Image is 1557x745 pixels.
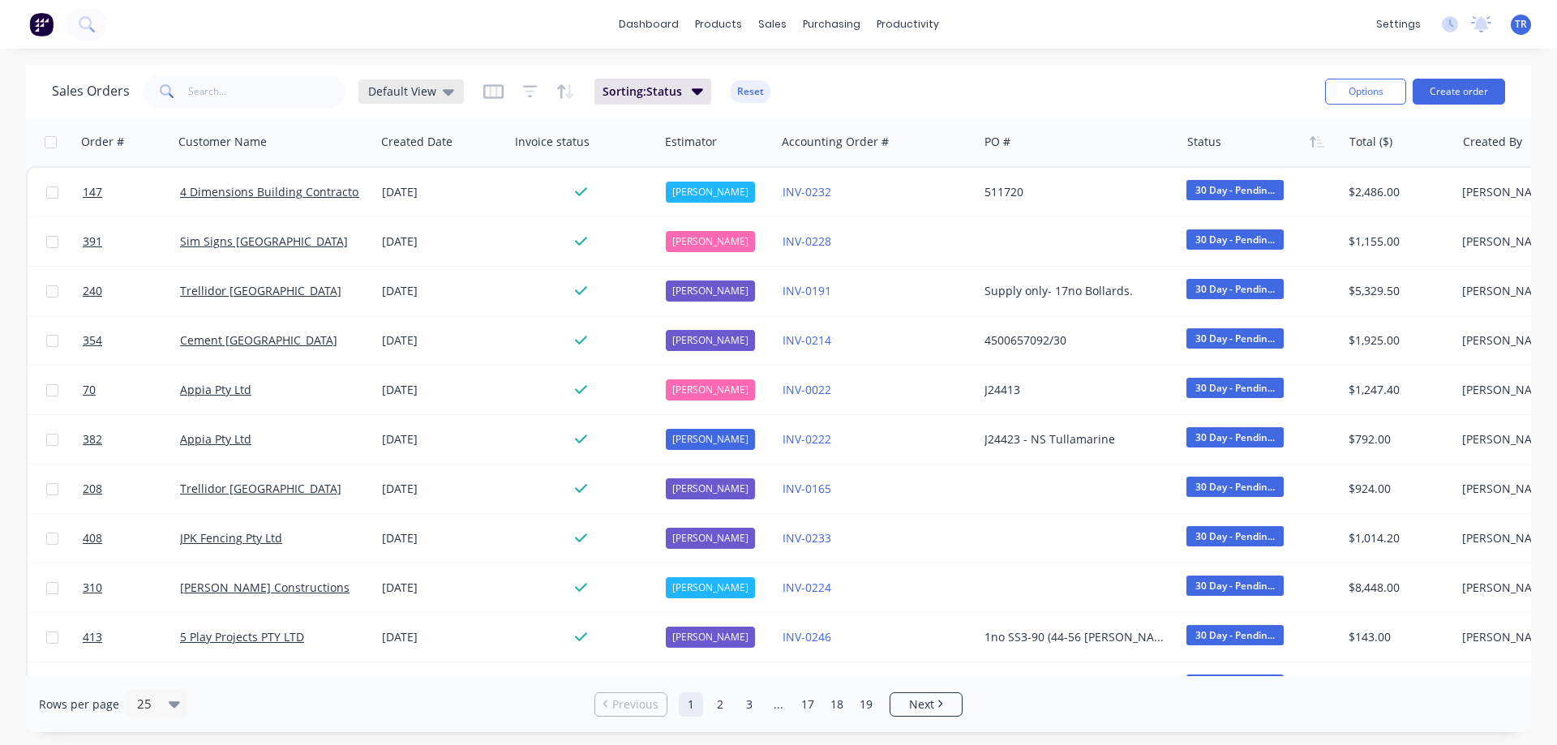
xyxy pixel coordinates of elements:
[984,184,1165,200] div: 511720
[83,332,102,349] span: 354
[666,528,755,549] div: [PERSON_NAME]
[854,692,878,717] a: Page 19
[750,12,795,36] div: sales
[783,530,831,546] a: INV-0233
[1349,184,1443,200] div: $2,486.00
[180,431,251,447] a: Appia Pty Ltd
[83,662,180,711] a: 436
[382,481,503,497] div: [DATE]
[1186,526,1284,546] span: 30 Day - Pendin...
[52,83,130,99] h1: Sales Orders
[825,692,849,717] a: Page 18
[1187,134,1221,150] div: Status
[984,134,1010,150] div: PO #
[83,168,180,216] a: 147
[180,184,369,199] a: 4 Dimensions Building Contractors
[83,580,102,596] span: 310
[1349,233,1443,250] div: $1,155.00
[83,563,180,612] a: 310
[83,530,102,546] span: 408
[1463,134,1522,150] div: Created By
[382,382,503,398] div: [DATE]
[1186,625,1284,645] span: 30 Day - Pendin...
[890,696,962,713] a: Next page
[984,629,1165,645] div: 1no SS3-90 (44-56 [PERSON_NAME])
[180,382,251,397] a: Appia Pty Ltd
[909,696,934,713] span: Next
[180,530,282,546] a: JPK Fencing Pty Ltd
[783,382,831,397] a: INV-0022
[1349,283,1443,299] div: $5,329.50
[83,514,180,563] a: 408
[382,431,503,447] div: [DATE]
[1349,629,1443,645] div: $143.00
[180,332,337,348] a: Cement [GEOGRAPHIC_DATA]
[515,134,590,150] div: Invoice status
[783,332,831,348] a: INV-0214
[1186,427,1284,447] span: 30 Day - Pendin...
[180,580,350,595] a: [PERSON_NAME] Constructions
[83,415,180,464] a: 382
[382,580,503,596] div: [DATE]
[180,283,341,298] a: Trellidor [GEOGRAPHIC_DATA]
[796,692,820,717] a: Page 17
[1413,79,1505,105] button: Create order
[83,613,180,662] a: 413
[83,233,102,250] span: 391
[382,332,503,349] div: [DATE]
[708,692,732,717] a: Page 2
[83,283,102,299] span: 240
[984,382,1165,398] div: J24413
[83,465,180,513] a: 208
[611,12,687,36] a: dashboard
[783,184,831,199] a: INV-0232
[1186,674,1284,695] span: 30 Day - Pendin...
[1349,530,1443,546] div: $1,014.20
[180,233,348,249] a: Sim Signs [GEOGRAPHIC_DATA]
[83,267,180,315] a: 240
[1349,134,1392,150] div: Total ($)
[1186,279,1284,299] span: 30 Day - Pendin...
[731,80,770,103] button: Reset
[666,231,755,252] div: [PERSON_NAME]
[83,431,102,447] span: 382
[381,134,453,150] div: Created Date
[782,134,889,150] div: Accounting Order #
[83,366,180,414] a: 70
[984,431,1165,447] div: J24423 - NS Tullamarine
[666,577,755,598] div: [PERSON_NAME]
[783,283,831,298] a: INV-0191
[1349,382,1443,398] div: $1,247.40
[81,134,124,150] div: Order #
[666,182,755,203] div: [PERSON_NAME]
[984,283,1165,299] div: Supply only- 17no Bollards.
[588,692,969,717] ul: Pagination
[1186,576,1284,596] span: 30 Day - Pendin...
[188,75,346,108] input: Search...
[612,696,658,713] span: Previous
[766,692,791,717] a: Jump forward
[603,83,682,100] span: Sorting: Status
[594,79,711,105] button: Sorting:Status
[1368,12,1429,36] div: settings
[83,316,180,365] a: 354
[1186,477,1284,497] span: 30 Day - Pendin...
[783,629,831,644] a: INV-0246
[1186,229,1284,250] span: 30 Day - Pendin...
[666,429,755,450] div: [PERSON_NAME]
[382,184,503,200] div: [DATE]
[382,629,503,645] div: [DATE]
[83,481,102,497] span: 208
[666,478,755,499] div: [PERSON_NAME]
[666,280,755,302] div: [PERSON_NAME]
[1349,580,1443,596] div: $8,448.00
[666,379,755,400] div: [PERSON_NAME]
[382,233,503,250] div: [DATE]
[1515,17,1527,32] span: TR
[665,134,717,150] div: Estimator
[1349,481,1443,497] div: $924.00
[783,431,831,447] a: INV-0222
[783,233,831,249] a: INV-0228
[795,12,869,36] div: purchasing
[180,481,341,496] a: Trellidor [GEOGRAPHIC_DATA]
